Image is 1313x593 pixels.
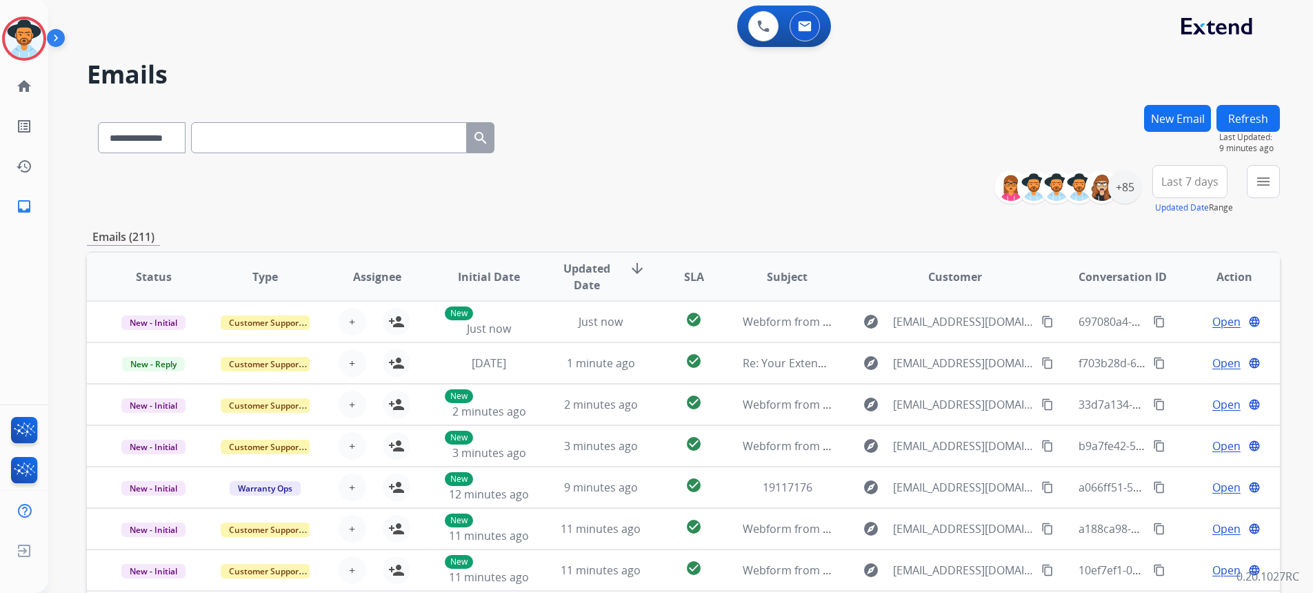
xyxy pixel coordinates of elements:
[743,438,1055,454] span: Webform from [EMAIL_ADDRESS][DOMAIN_NAME] on [DATE]
[1153,440,1165,452] mat-icon: content_copy
[743,521,1055,536] span: Webform from [EMAIL_ADDRESS][DOMAIN_NAME] on [DATE]
[564,397,638,412] span: 2 minutes ago
[136,269,172,285] span: Status
[629,260,645,277] mat-icon: arrow_downward
[1079,480,1283,495] span: a066ff51-5901-4d96-89f4-06a4c580903c
[1212,396,1241,413] span: Open
[221,315,310,330] span: Customer Support
[685,518,702,535] mat-icon: check_circle
[1219,143,1280,154] span: 9 minutes ago
[743,563,1055,578] span: Webform from [EMAIL_ADDRESS][DOMAIN_NAME] on [DATE]
[339,391,366,418] button: +
[1219,132,1280,143] span: Last Updated:
[893,355,1033,371] span: [EMAIL_ADDRESS][DOMAIN_NAME]
[863,479,879,496] mat-icon: explore
[121,481,186,496] span: New - Initial
[1079,397,1292,412] span: 33d7a134-d74e-408c-9d7b-a6880531ca18
[1041,315,1054,328] mat-icon: content_copy
[16,198,32,215] mat-icon: inbox
[863,313,879,330] mat-icon: explore
[339,556,366,584] button: +
[121,523,186,537] span: New - Initial
[561,521,641,536] span: 11 minutes ago
[449,487,529,502] span: 12 minutes ago
[445,431,473,445] p: New
[1248,315,1261,328] mat-icon: language
[685,436,702,452] mat-icon: check_circle
[221,398,310,413] span: Customer Support
[339,432,366,460] button: +
[221,523,310,537] span: Customer Support
[16,118,32,135] mat-icon: list_alt
[567,356,635,371] span: 1 minute ago
[349,479,355,496] span: +
[1236,568,1299,585] p: 0.20.1027RC
[1041,440,1054,452] mat-icon: content_copy
[1212,479,1241,496] span: Open
[16,158,32,175] mat-icon: history
[1212,438,1241,454] span: Open
[1153,315,1165,328] mat-icon: content_copy
[1041,564,1054,576] mat-icon: content_copy
[1212,562,1241,579] span: Open
[452,445,526,460] span: 3 minutes ago
[339,349,366,377] button: +
[1041,481,1054,494] mat-icon: content_copy
[1248,398,1261,411] mat-icon: language
[121,564,186,579] span: New - Initial
[1248,564,1261,576] mat-icon: language
[579,314,623,329] span: Just now
[121,440,186,454] span: New - Initial
[252,269,278,285] span: Type
[349,562,355,579] span: +
[1153,398,1165,411] mat-icon: content_copy
[1255,173,1272,190] mat-icon: menu
[445,555,473,569] p: New
[388,438,405,454] mat-icon: person_add
[87,61,1280,88] h2: Emails
[564,480,638,495] span: 9 minutes ago
[1248,357,1261,369] mat-icon: language
[349,355,355,371] span: +
[122,357,185,371] span: New - Reply
[1168,253,1280,301] th: Action
[452,404,526,419] span: 2 minutes ago
[893,562,1033,579] span: [EMAIL_ADDRESS][DOMAIN_NAME]
[16,78,32,95] mat-icon: home
[121,398,186,413] span: New - Initial
[353,269,401,285] span: Assignee
[458,269,520,285] span: Initial Date
[1079,314,1285,329] span: 697080a4-7df4-44a6-8d2d-81425af30fa9
[557,260,618,293] span: Updated Date
[349,313,355,330] span: +
[893,438,1033,454] span: [EMAIL_ADDRESS][DOMAIN_NAME]
[1248,440,1261,452] mat-icon: language
[388,396,405,413] mat-icon: person_add
[87,229,160,246] p: Emails (211)
[230,481,301,496] span: Warranty Ops
[893,313,1033,330] span: [EMAIL_ADDRESS][DOMAIN_NAME]
[445,514,473,527] p: New
[1041,357,1054,369] mat-icon: content_copy
[1248,523,1261,535] mat-icon: language
[863,355,879,371] mat-icon: explore
[743,397,1055,412] span: Webform from [EMAIL_ADDRESS][DOMAIN_NAME] on [DATE]
[893,521,1033,537] span: [EMAIL_ADDRESS][DOMAIN_NAME]
[1155,202,1209,213] button: Updated Date
[349,521,355,537] span: +
[1161,179,1219,184] span: Last 7 days
[1212,313,1241,330] span: Open
[349,438,355,454] span: +
[561,563,641,578] span: 11 minutes ago
[1079,521,1291,536] span: a188ca98-dcb6-4be4-893d-b5a0af43eb6e
[767,269,808,285] span: Subject
[1041,398,1054,411] mat-icon: content_copy
[449,570,529,585] span: 11 minutes ago
[445,472,473,486] p: New
[743,314,1055,329] span: Webform from [EMAIL_ADDRESS][DOMAIN_NAME] on [DATE]
[388,313,405,330] mat-icon: person_add
[221,357,310,371] span: Customer Support
[743,356,856,371] span: Re: Your Extend Claim
[349,396,355,413] span: +
[863,396,879,413] mat-icon: explore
